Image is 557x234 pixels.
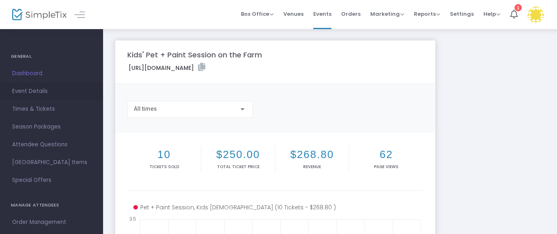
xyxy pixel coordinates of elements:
[129,215,136,222] text: 3.5
[12,139,91,150] span: Attendee Questions
[12,217,91,228] span: Order Management
[277,148,347,161] h2: $268.80
[12,86,91,97] span: Event Details
[515,4,522,11] div: 1
[203,164,273,170] p: Total Ticket Price
[313,4,331,24] span: Events
[129,63,205,72] label: [URL][DOMAIN_NAME]
[414,10,440,18] span: Reports
[129,148,199,161] h2: 10
[351,148,422,161] h2: 62
[134,105,157,112] span: All times
[450,4,474,24] span: Settings
[241,10,274,18] span: Box Office
[483,10,500,18] span: Help
[12,175,91,186] span: Special Offers
[127,49,262,60] m-panel-title: Kids' Pet + Paint Session on the Farm
[12,104,91,114] span: Times & Tickets
[341,4,361,24] span: Orders
[203,148,273,161] h2: $250.00
[11,197,92,213] h4: MANAGE ATTENDEES
[129,164,199,170] p: Tickets sold
[351,164,422,170] p: Page Views
[283,4,304,24] span: Venues
[12,122,91,132] span: Season Packages
[12,68,91,79] span: Dashboard
[370,10,404,18] span: Marketing
[11,48,92,65] h4: GENERAL
[12,157,91,168] span: [GEOGRAPHIC_DATA] Items
[277,164,347,170] p: Revenue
